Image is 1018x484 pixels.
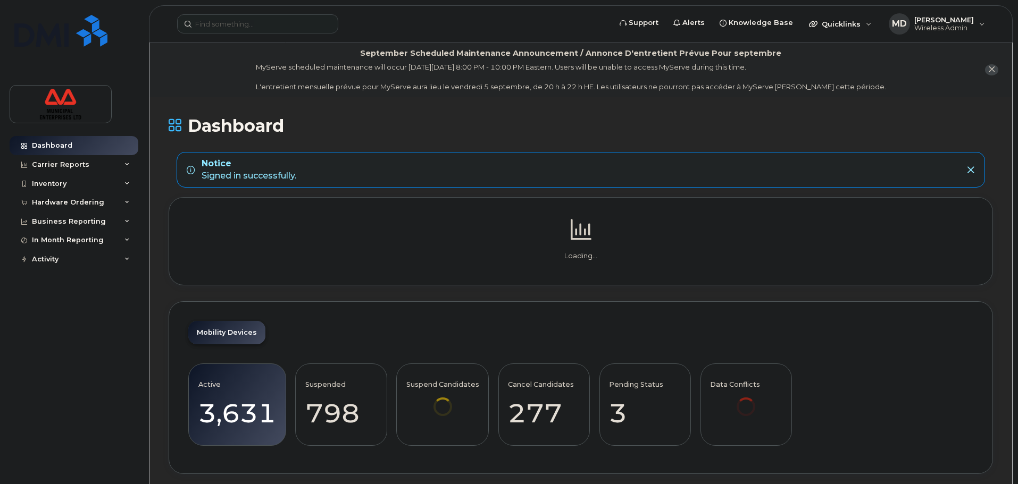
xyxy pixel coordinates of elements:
[202,158,296,182] div: Signed in successfully.
[710,370,782,431] a: Data Conflicts
[188,321,265,344] a: Mobility Devices
[198,370,276,440] a: Active 3,631
[169,116,993,135] h1: Dashboard
[202,158,296,170] strong: Notice
[508,370,580,440] a: Cancel Candidates 277
[256,62,886,92] div: MyServe scheduled maintenance will occur [DATE][DATE] 8:00 PM - 10:00 PM Eastern. Users will be u...
[305,370,377,440] a: Suspended 798
[406,370,479,431] a: Suspend Candidates
[609,370,681,440] a: Pending Status 3
[985,64,998,75] button: close notification
[188,251,973,261] p: Loading...
[360,48,781,59] div: September Scheduled Maintenance Announcement / Annonce D'entretient Prévue Pour septembre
